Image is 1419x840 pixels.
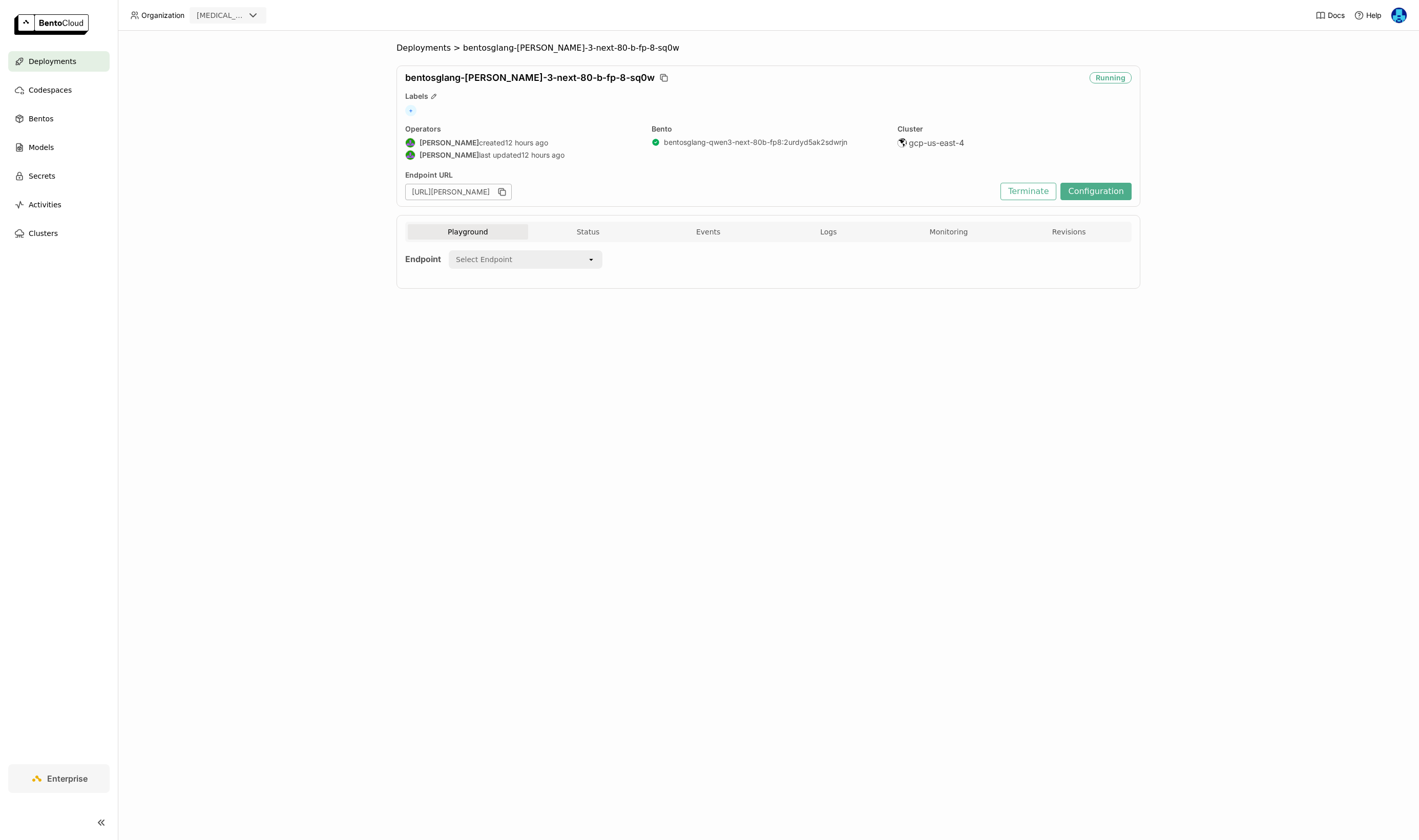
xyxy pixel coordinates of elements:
span: Clusters [29,227,58,240]
button: Terminate [1000,183,1056,200]
span: Models [29,141,54,154]
a: Codespaces [8,80,110,100]
img: Yi Guo [1391,8,1407,23]
div: Select Endpoint [456,254,512,265]
a: Secrets [8,166,110,186]
span: 12 hours ago [521,150,565,160]
div: [URL][PERSON_NAME] [405,184,512,200]
a: bentosglang-qwen3-next-80b-fp8:2urdyd5ak2sdwrjn [664,138,847,147]
button: Events [648,224,768,240]
span: 12 hours ago [505,138,548,147]
span: Enterprise [47,773,88,784]
strong: Endpoint [405,254,441,264]
div: Labels [405,92,1132,101]
button: Configuration [1060,183,1132,200]
span: Organization [141,11,184,20]
nav: Breadcrumbs navigation [397,43,1140,53]
span: Deployments [29,55,76,68]
img: Shenyang Zhao [406,138,415,147]
img: logo [14,14,89,35]
span: > [451,43,463,53]
span: Secrets [29,170,55,182]
button: Revisions [1009,224,1129,240]
span: bentosglang-[PERSON_NAME]-3-next-80-b-fp-8-sq0w [463,43,679,53]
span: Help [1366,11,1382,20]
strong: [PERSON_NAME] [420,150,479,160]
a: Bentos [8,109,110,129]
span: Logs [820,227,837,236]
button: Playground [408,224,528,240]
button: Monitoring [889,224,1009,240]
strong: [PERSON_NAME] [420,138,479,147]
a: Clusters [8,223,110,244]
span: gcp-us-east-4 [909,138,964,148]
a: Models [8,137,110,158]
div: Bento [652,124,886,134]
div: Running [1090,72,1132,83]
a: Docs [1316,10,1345,20]
span: Deployments [397,43,451,53]
div: Help [1354,10,1382,20]
a: Activities [8,195,110,215]
div: Cluster [898,124,1132,134]
input: Selected revia. [246,11,247,21]
span: Activities [29,199,61,211]
a: Enterprise [8,764,110,793]
span: Docs [1328,11,1345,20]
span: Bentos [29,113,53,125]
svg: open [587,255,595,264]
div: Operators [405,124,639,134]
div: created [405,138,639,148]
span: Codespaces [29,84,72,96]
div: [MEDICAL_DATA] [197,10,245,20]
div: last updated [405,150,639,160]
button: Status [528,224,649,240]
span: + [405,105,416,116]
span: bentosglang-[PERSON_NAME]-3-next-80-b-fp-8-sq0w [405,72,655,83]
a: Deployments [8,51,110,72]
img: Shenyang Zhao [406,150,415,160]
div: Endpoint URL [405,170,995,180]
